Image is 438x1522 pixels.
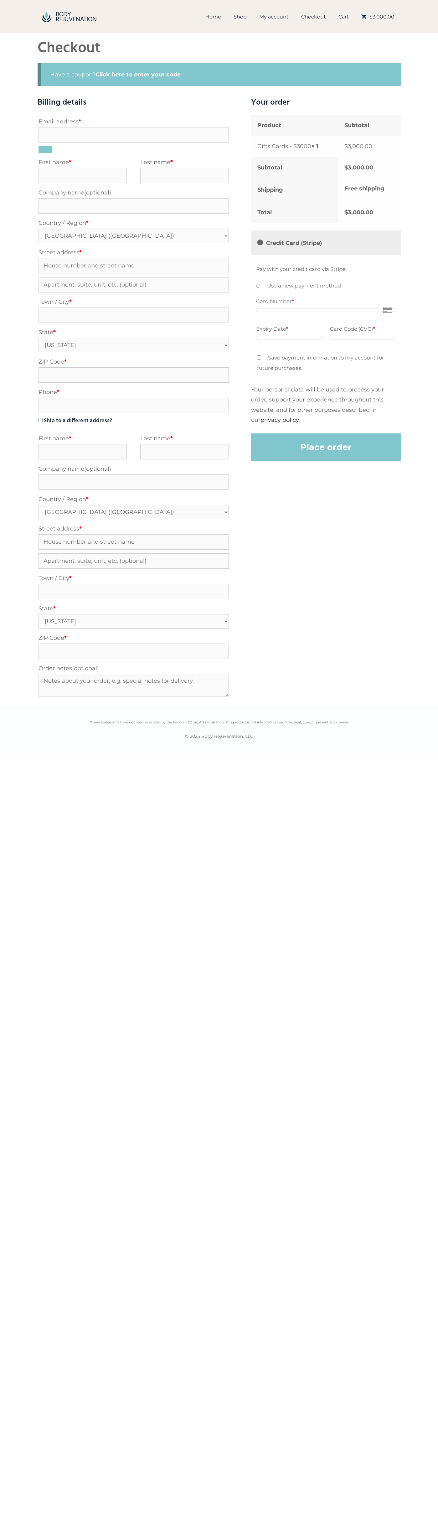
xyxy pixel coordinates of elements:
[251,178,338,202] th: Shipping
[84,189,111,196] span: (optional)
[256,265,395,273] p: Pay with your credit card via Stripe.
[79,118,81,125] abbr: required
[311,143,318,150] strong: × 1
[39,327,229,338] label: State
[64,634,67,641] abbr: required
[39,258,229,273] input: House number and street name
[69,435,71,442] abbr: required
[95,71,181,78] a: Click here to enter your code
[199,11,401,23] nav: Primary
[39,418,43,422] input: Ship to a different address?
[295,11,332,23] a: Checkout
[251,230,401,255] label: Credit Card (Stripe)
[39,433,127,444] label: First name
[227,11,253,23] a: Shop
[38,97,230,108] h3: Billing details
[69,159,71,166] abbr: required
[86,496,89,503] abbr: required
[251,202,338,223] th: Total
[39,217,229,229] label: Country / Region
[170,159,173,166] abbr: required
[64,358,67,365] abbr: required
[251,97,401,108] h3: Your order
[140,157,229,168] label: Last name
[72,665,99,672] span: (optional)
[253,11,295,23] a: My account
[90,718,349,740] div: © 2025 Body Rejuvenation, LLC
[38,39,401,58] h1: Checkout
[44,416,112,425] span: Ship to a different address?
[355,11,401,23] a: $3,000.00
[251,157,338,178] th: Subtotal
[260,417,299,423] a: privacy policy
[338,115,400,136] th: Subtotal
[53,605,56,612] abbr: required
[39,356,229,367] label: ZIP Code
[39,463,229,474] label: Company name
[251,115,338,136] th: Product
[39,534,229,550] input: House number and street name
[39,386,229,398] label: Phone
[53,329,56,336] abbr: required
[170,435,173,442] abbr: required
[84,465,111,472] span: (optional)
[256,296,395,307] label: Card Number
[69,575,72,582] abbr: required
[344,209,373,216] bdi: 3,000.00
[267,282,341,289] label: Use a new payment method
[39,572,229,584] label: Town / City
[79,525,82,532] abbr: required
[344,164,373,171] bdi: 3,000.00
[344,164,348,171] span: $
[90,720,349,724] small: *These statements have not been evaluated by the Food and Drug Administration. This product is no...
[251,433,401,461] button: Place order
[39,187,229,198] label: Company name
[38,63,401,86] div: Have a coupon?
[251,136,338,157] td: Gifts Cards - $3000
[199,11,227,23] a: Home
[39,277,229,292] input: Apartment, suite, unit, etc. (optional)
[39,523,229,534] label: Street address
[39,603,229,614] label: State
[69,298,72,305] abbr: required
[39,663,229,674] label: Order notes
[344,143,372,150] bdi: 3,000.00
[39,247,229,258] label: Street address
[332,11,355,23] a: Cart
[344,143,348,150] span: $
[256,324,322,334] label: Expiry Date
[344,209,348,216] span: $
[39,157,127,168] label: First name
[79,249,82,256] abbr: required
[39,494,229,505] label: Country / Region
[330,324,395,334] label: Card Code (CVC)
[39,296,229,308] label: Town / City
[369,14,394,20] span: $3,000.00
[38,9,100,24] img: BodyRejuvenation Shop
[344,185,384,192] label: Free shipping
[140,433,229,444] label: Last name
[57,389,59,396] abbr: required
[257,355,384,371] label: Save payment information to my account for future purchases.
[86,220,89,226] abbr: required
[39,116,229,127] label: Email address
[251,385,401,425] p: Your personal data will be used to process your order, support your experience throughout this we...
[39,632,229,644] label: ZIP Code
[39,553,229,569] input: Apartment, suite, unit, etc. (optional)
